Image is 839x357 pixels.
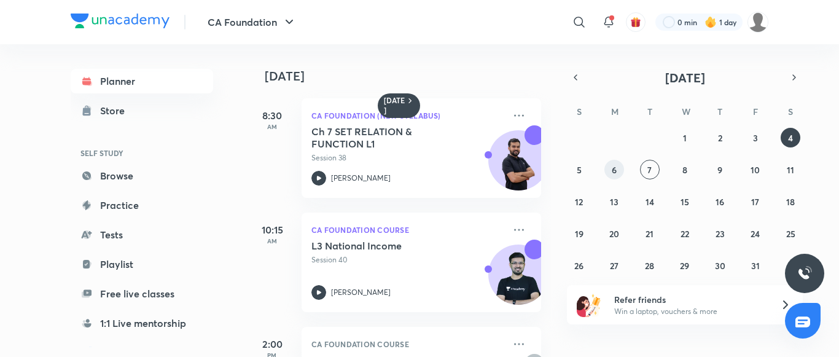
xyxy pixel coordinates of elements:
[612,164,617,176] abbr: October 6, 2025
[746,192,765,211] button: October 17, 2025
[569,256,589,275] button: October 26, 2025
[248,108,297,123] h5: 8:30
[248,337,297,351] h5: 2:00
[710,256,730,275] button: October 30, 2025
[681,196,689,208] abbr: October 15, 2025
[577,106,582,117] abbr: Sunday
[604,160,624,179] button: October 6, 2025
[71,98,213,123] a: Store
[710,192,730,211] button: October 16, 2025
[577,164,582,176] abbr: October 5, 2025
[248,222,297,237] h5: 10:15
[675,192,695,211] button: October 15, 2025
[786,228,795,240] abbr: October 25, 2025
[574,260,583,272] abbr: October 26, 2025
[71,281,213,306] a: Free live classes
[682,106,690,117] abbr: Wednesday
[746,128,765,147] button: October 3, 2025
[682,164,687,176] abbr: October 8, 2025
[715,260,725,272] abbr: October 30, 2025
[786,196,795,208] abbr: October 18, 2025
[710,224,730,243] button: October 23, 2025
[71,222,213,247] a: Tests
[71,14,170,31] a: Company Logo
[311,254,504,265] p: Session 40
[704,16,717,28] img: streak
[646,228,654,240] abbr: October 21, 2025
[781,192,800,211] button: October 18, 2025
[626,12,646,32] button: avatar
[614,293,765,306] h6: Refer friends
[640,192,660,211] button: October 14, 2025
[71,14,170,28] img: Company Logo
[71,69,213,93] a: Planner
[781,224,800,243] button: October 25, 2025
[569,192,589,211] button: October 12, 2025
[710,128,730,147] button: October 2, 2025
[569,224,589,243] button: October 19, 2025
[640,160,660,179] button: October 7, 2025
[640,256,660,275] button: October 28, 2025
[71,143,213,163] h6: SELF STUDY
[265,69,553,84] h4: [DATE]
[489,137,548,196] img: Avatar
[248,237,297,245] p: AM
[311,152,504,163] p: Session 38
[577,292,601,317] img: referral
[610,260,619,272] abbr: October 27, 2025
[630,17,641,28] img: avatar
[681,228,689,240] abbr: October 22, 2025
[100,103,132,118] div: Store
[609,228,619,240] abbr: October 20, 2025
[746,256,765,275] button: October 31, 2025
[611,106,619,117] abbr: Monday
[647,164,652,176] abbr: October 7, 2025
[71,311,213,335] a: 1:1 Live mentorship
[753,132,758,144] abbr: October 3, 2025
[753,106,758,117] abbr: Friday
[751,164,760,176] abbr: October 10, 2025
[751,196,759,208] abbr: October 17, 2025
[384,96,405,116] h6: [DATE]
[788,106,793,117] abbr: Saturday
[746,224,765,243] button: October 24, 2025
[787,164,794,176] abbr: October 11, 2025
[71,193,213,218] a: Practice
[751,228,760,240] abbr: October 24, 2025
[311,125,464,150] h5: Ch 7 SET RELATION & FUNCTION L1
[604,192,624,211] button: October 13, 2025
[489,251,548,310] img: Avatar
[610,196,619,208] abbr: October 13, 2025
[675,224,695,243] button: October 22, 2025
[604,224,624,243] button: October 20, 2025
[683,132,687,144] abbr: October 1, 2025
[717,164,722,176] abbr: October 9, 2025
[575,196,583,208] abbr: October 12, 2025
[718,132,722,144] abbr: October 2, 2025
[788,132,793,144] abbr: October 4, 2025
[614,306,765,317] p: Win a laptop, vouchers & more
[311,108,504,123] p: CA Foundation (New Syllabus)
[311,337,504,351] p: CA Foundation Course
[781,160,800,179] button: October 11, 2025
[331,287,391,298] p: [PERSON_NAME]
[569,160,589,179] button: October 5, 2025
[675,128,695,147] button: October 1, 2025
[680,260,689,272] abbr: October 29, 2025
[584,69,786,86] button: [DATE]
[747,12,768,33] img: kashish kumari
[675,256,695,275] button: October 29, 2025
[331,173,391,184] p: [PERSON_NAME]
[716,228,725,240] abbr: October 23, 2025
[248,123,297,130] p: AM
[716,196,724,208] abbr: October 16, 2025
[200,10,304,34] button: CA Foundation
[71,163,213,188] a: Browse
[71,252,213,277] a: Playlist
[717,106,722,117] abbr: Thursday
[311,222,504,237] p: CA Foundation Course
[751,260,760,272] abbr: October 31, 2025
[647,106,652,117] abbr: Tuesday
[640,224,660,243] button: October 21, 2025
[646,196,654,208] abbr: October 14, 2025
